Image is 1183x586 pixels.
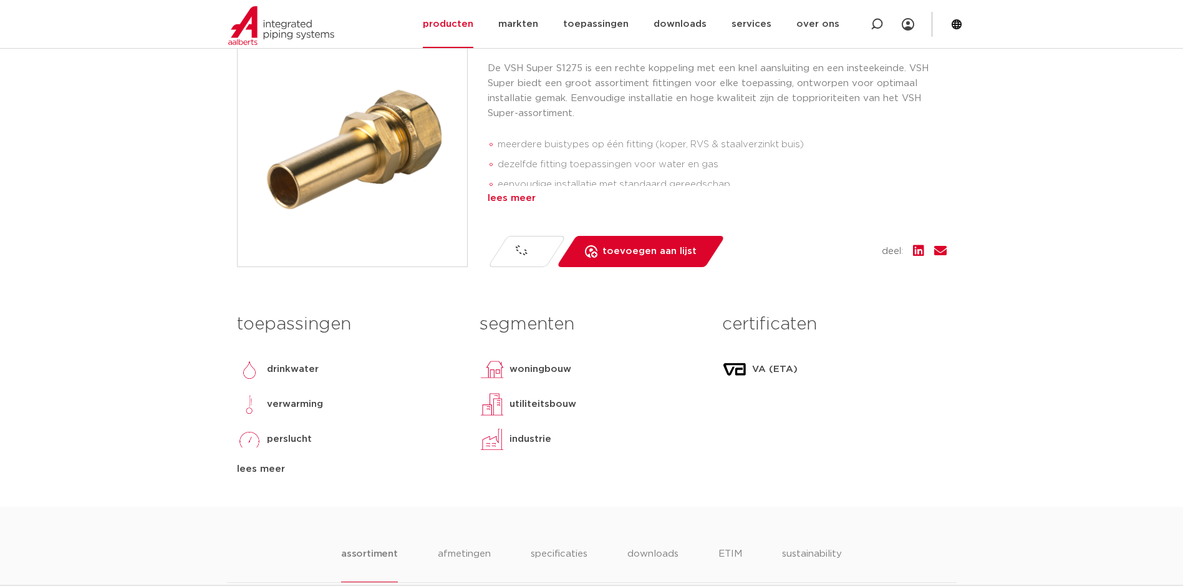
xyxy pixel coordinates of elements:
img: utiliteitsbouw [480,392,505,417]
div: lees meer [488,191,947,206]
p: perslucht [267,432,312,447]
p: woningbouw [509,362,571,377]
h3: toepassingen [237,312,461,337]
li: assortiment [341,547,398,582]
img: drinkwater [237,357,262,382]
li: sustainability [782,547,842,582]
img: perslucht [237,427,262,452]
p: drinkwater [267,362,319,377]
li: downloads [627,547,678,582]
p: VA (ETA) [752,362,798,377]
li: meerdere buistypes op één fitting (koper, RVS & staalverzinkt buis) [498,135,947,155]
p: De VSH Super S1275 is een rechte koppeling met een knel aansluiting en een insteekeinde. VSH Supe... [488,61,947,121]
li: ETIM [718,547,742,582]
img: VA (ETA) [722,357,747,382]
li: dezelfde fitting toepassingen voor water en gas [498,155,947,175]
div: lees meer [237,462,461,477]
h3: segmenten [480,312,703,337]
p: utiliteitsbouw [509,397,576,412]
li: afmetingen [438,547,491,582]
img: Product Image for VSH Super rechte koppeling (knel x insteek) [238,37,467,266]
span: toevoegen aan lijst [602,242,697,261]
img: woningbouw [480,357,505,382]
li: eenvoudige installatie met standaard gereedschap [498,175,947,195]
h3: certificaten [722,312,946,337]
img: industrie [480,427,505,452]
li: specificaties [531,547,587,582]
p: industrie [509,432,551,447]
p: verwarming [267,397,323,412]
span: deel: [882,244,903,259]
img: verwarming [237,392,262,417]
